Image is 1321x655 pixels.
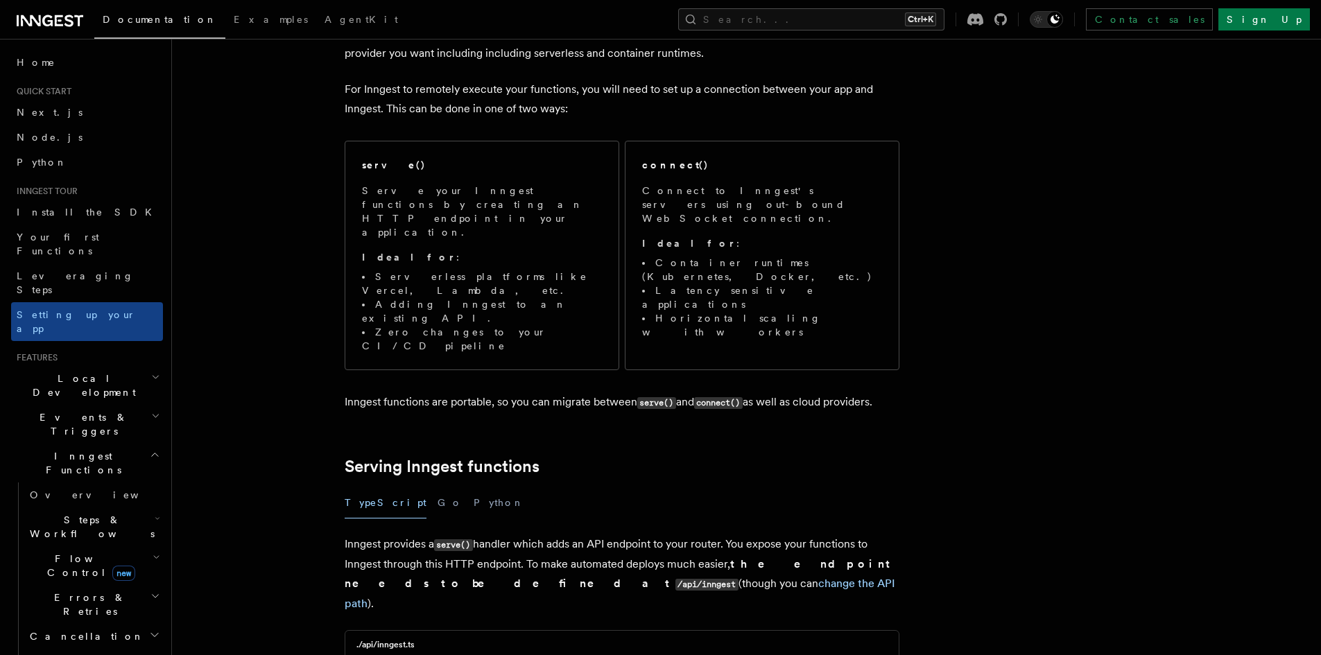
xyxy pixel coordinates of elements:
[345,24,899,63] p: With Inngest, you define functions or workflows using the SDK and deploy them to whatever platfor...
[325,14,398,25] span: AgentKit
[362,250,602,264] p: :
[11,186,78,197] span: Inngest tour
[30,489,173,500] span: Overview
[362,184,602,239] p: Serve your Inngest functions by creating an HTTP endpoint in your application.
[905,12,936,26] kbd: Ctrl+K
[362,270,602,297] li: Serverless platforms like Vercel, Lambda, etc.
[625,141,899,370] a: connect()Connect to Inngest's servers using out-bound WebSocket connection.Ideal for:Container ru...
[1086,8,1213,30] a: Contact sales
[94,4,225,39] a: Documentation
[356,639,415,650] h3: ./api/inngest.ts
[17,207,160,218] span: Install the SDK
[642,283,882,311] li: Latency sensitive applications
[11,410,151,438] span: Events & Triggers
[345,141,619,370] a: serve()Serve your Inngest functions by creating an HTTP endpoint in your application.Ideal for:Se...
[11,225,163,263] a: Your first Functions
[675,579,739,591] code: /api/inngest
[345,487,426,518] button: TypeScript
[24,591,150,618] span: Errors & Retries
[24,585,163,624] button: Errors & Retries
[362,297,602,325] li: Adding Inngest to an existing API.
[438,487,463,518] button: Go
[637,397,676,409] code: serve()
[11,352,58,363] span: Features
[17,132,83,143] span: Node.js
[11,263,163,302] a: Leveraging Steps
[1218,8,1310,30] a: Sign Up
[17,270,134,295] span: Leveraging Steps
[11,444,163,482] button: Inngest Functions
[642,238,736,249] strong: Ideal for
[694,397,743,409] code: connect()
[362,252,456,263] strong: Ideal for
[642,236,882,250] p: :
[17,232,99,256] span: Your first Functions
[345,80,899,119] p: For Inngest to remotely execute your functions, you will need to set up a connection between your...
[17,55,55,69] span: Home
[434,539,473,551] code: serve()
[11,100,163,125] a: Next.js
[1030,11,1063,28] button: Toggle dark mode
[24,624,163,649] button: Cancellation
[362,158,426,172] h2: serve()
[24,482,163,507] a: Overview
[103,14,217,25] span: Documentation
[11,50,163,75] a: Home
[17,157,67,168] span: Python
[11,372,151,399] span: Local Development
[11,125,163,150] a: Node.js
[112,566,135,581] span: new
[316,4,406,37] a: AgentKit
[24,546,163,585] button: Flow Controlnew
[11,405,163,444] button: Events & Triggers
[24,629,144,643] span: Cancellation
[225,4,316,37] a: Examples
[345,392,899,412] p: Inngest functions are portable, so you can migrate between and as well as cloud providers.
[345,457,539,476] a: Serving Inngest functions
[11,86,71,97] span: Quick start
[24,507,163,546] button: Steps & Workflows
[642,184,882,225] p: Connect to Inngest's servers using out-bound WebSocket connection.
[11,366,163,405] button: Local Development
[24,513,155,541] span: Steps & Workflows
[642,311,882,339] li: Horizontal scaling with workers
[234,14,308,25] span: Examples
[17,107,83,118] span: Next.js
[17,309,136,334] span: Setting up your app
[11,150,163,175] a: Python
[642,256,882,283] li: Container runtimes (Kubernetes, Docker, etc.)
[24,552,153,579] span: Flow Control
[11,302,163,341] a: Setting up your app
[474,487,524,518] button: Python
[11,200,163,225] a: Install the SDK
[642,158,709,172] h2: connect()
[362,325,602,353] li: Zero changes to your CI/CD pipeline
[11,449,150,477] span: Inngest Functions
[345,534,899,613] p: Inngest provides a handler which adds an API endpoint to your router. You expose your functions t...
[678,8,944,30] button: Search...Ctrl+K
